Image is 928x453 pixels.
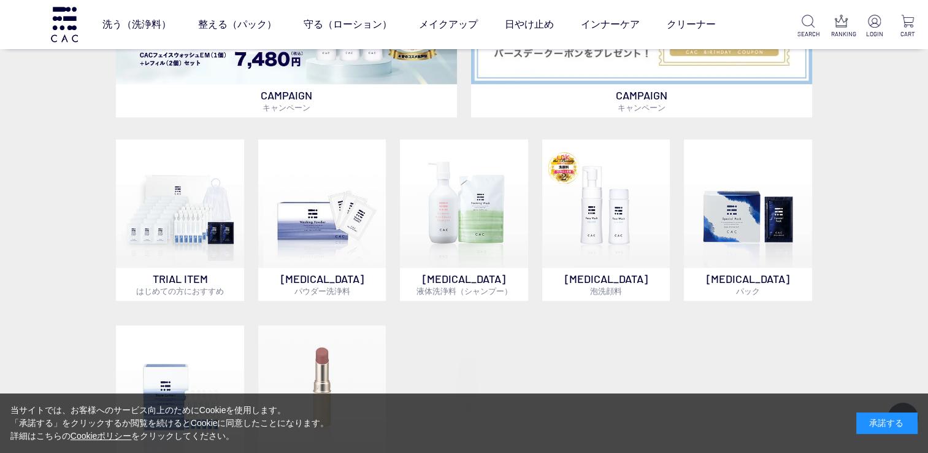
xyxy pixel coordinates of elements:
[830,15,852,39] a: RANKING
[116,139,244,268] img: トライアルセット
[136,286,224,296] span: はじめての方におすすめ
[542,268,670,301] p: [MEDICAL_DATA]
[864,15,885,39] a: LOGIN
[263,103,310,112] span: キャンペーン
[542,139,670,268] img: 泡洗顔料
[471,84,812,117] p: CAMPAIGN
[797,15,819,39] a: SEARCH
[258,268,386,301] p: [MEDICAL_DATA]
[580,7,639,42] a: インナーケア
[684,268,812,301] p: [MEDICAL_DATA]
[303,7,391,42] a: 守る（ローション）
[897,29,918,39] p: CART
[400,139,528,301] a: [MEDICAL_DATA]液体洗浄料（シャンプー）
[49,7,80,42] img: logo
[666,7,715,42] a: クリーナー
[416,286,512,296] span: 液体洗浄料（シャンプー）
[258,139,386,301] a: [MEDICAL_DATA]パウダー洗浄料
[736,286,760,296] span: パック
[542,139,670,301] a: 泡洗顔料 [MEDICAL_DATA]泡洗顔料
[897,15,918,39] a: CART
[856,412,918,434] div: 承諾する
[618,103,665,112] span: キャンペーン
[71,431,132,441] a: Cookieポリシー
[797,29,819,39] p: SEARCH
[504,7,553,42] a: 日やけ止め
[830,29,852,39] p: RANKING
[10,404,329,443] div: 当サイトでは、お客様へのサービス向上のためにCookieを使用します。 「承諾する」をクリックするか閲覧を続けるとCookieに同意したことになります。 詳細はこちらの をクリックしてください。
[400,268,528,301] p: [MEDICAL_DATA]
[418,7,477,42] a: メイクアップ
[864,29,885,39] p: LOGIN
[197,7,276,42] a: 整える（パック）
[116,268,244,301] p: TRIAL ITEM
[294,286,350,296] span: パウダー洗浄料
[590,286,622,296] span: 泡洗顔料
[116,84,457,117] p: CAMPAIGN
[116,139,244,301] a: トライアルセット TRIAL ITEMはじめての方におすすめ
[102,7,171,42] a: 洗う（洗浄料）
[684,139,812,301] a: [MEDICAL_DATA]パック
